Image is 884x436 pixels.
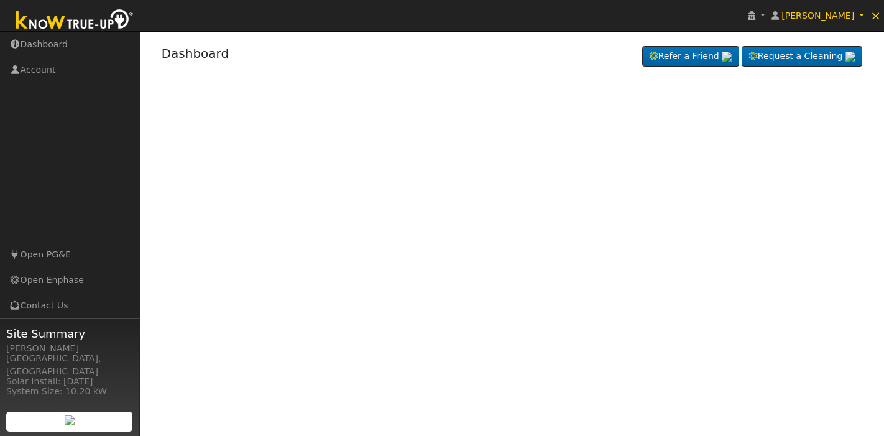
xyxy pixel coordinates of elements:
span: [PERSON_NAME] [781,11,854,21]
a: Refer a Friend [642,46,739,67]
img: retrieve [845,52,855,62]
div: [GEOGRAPHIC_DATA], [GEOGRAPHIC_DATA] [6,352,133,378]
img: Know True-Up [9,7,140,35]
div: System Size: 10.20 kW [6,385,133,398]
a: Dashboard [162,46,229,61]
span: Site Summary [6,325,133,342]
a: Request a Cleaning [742,46,862,67]
div: [PERSON_NAME] [6,342,133,355]
span: × [870,8,881,23]
img: retrieve [65,415,75,425]
div: Solar Install: [DATE] [6,375,133,388]
img: retrieve [722,52,732,62]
